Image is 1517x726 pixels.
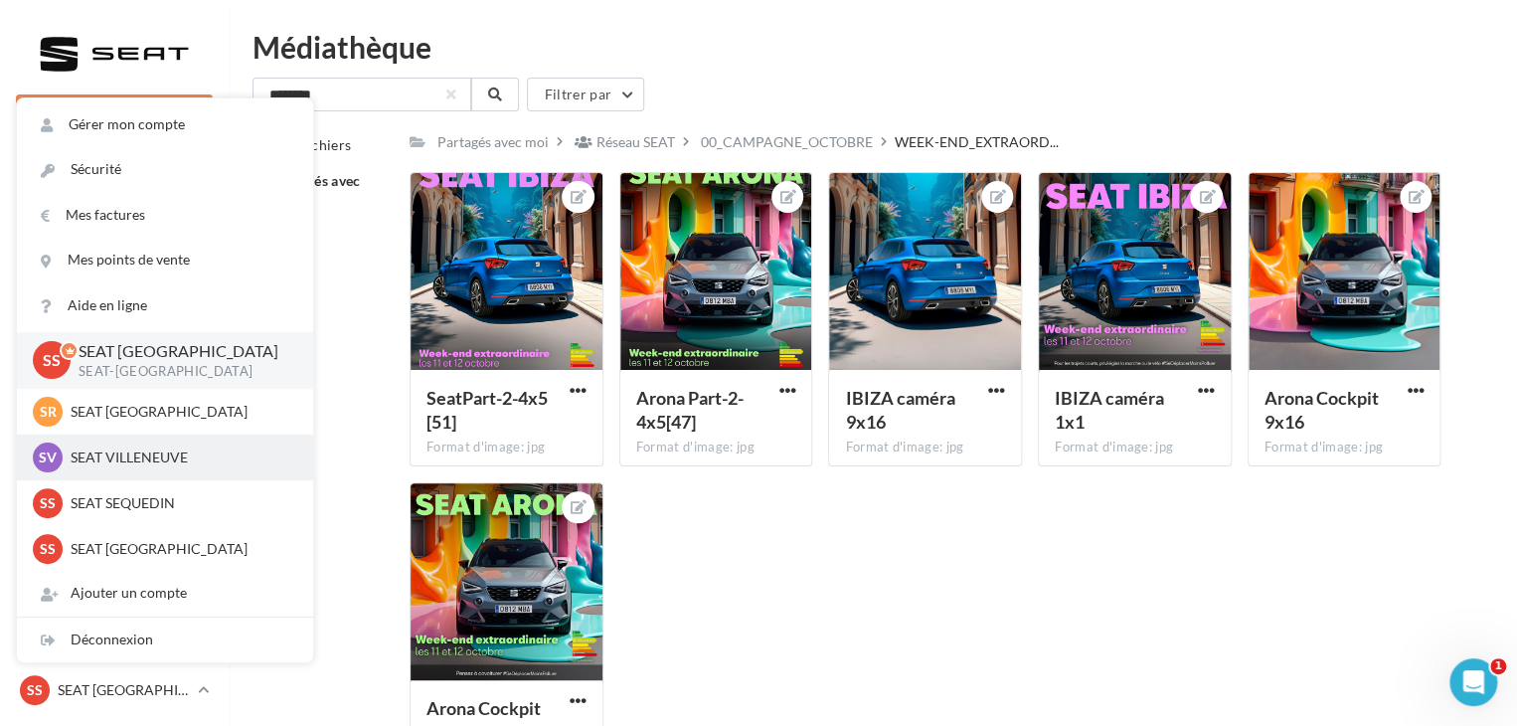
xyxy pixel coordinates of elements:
button: Nouvelle campagne [16,94,213,128]
button: Notifications [12,149,209,191]
a: Gérer mon compte [17,102,313,147]
a: Opérations [12,199,217,241]
a: Campagnes DataOnDemand [12,613,217,671]
a: Mes factures [17,193,313,238]
div: Format d'image: jpg [636,439,796,456]
a: Aide en ligne [17,283,313,328]
a: SS SEAT [GEOGRAPHIC_DATA] [16,671,213,709]
span: SR [40,402,57,422]
span: IBIZA caméra 9x16 [845,387,954,433]
span: SV [39,448,57,467]
a: Contacts [12,398,217,440]
div: Réseau SEAT [596,132,675,152]
a: Visibilité en ligne [12,299,217,341]
div: Déconnexion [17,618,313,662]
p: SEAT [GEOGRAPHIC_DATA] [71,402,289,422]
a: Mes points de vente [17,238,313,282]
span: Arona Cockpit 9x16 [1264,387,1379,433]
span: 1 [1490,658,1506,674]
p: SEAT SEQUEDIN [71,493,289,513]
a: Boîte de réception [12,248,217,290]
span: SS [43,349,61,372]
a: Sécurité [17,147,313,192]
div: Médiathèque [253,32,1493,62]
p: SEAT [GEOGRAPHIC_DATA] [71,539,289,559]
a: Campagnes [12,349,217,391]
p: SEAT [GEOGRAPHIC_DATA] [58,680,190,700]
span: SeatPart-2-4x5[51] [426,387,548,433]
p: SEAT-[GEOGRAPHIC_DATA] [79,363,281,381]
span: SS [27,680,43,700]
span: SS [40,539,56,559]
div: Format d'image: jpg [1055,439,1215,456]
div: Ajouter un compte [17,571,313,616]
div: 00_CAMPAGNE_OCTOBRE [701,132,873,152]
div: Format d'image: jpg [426,439,587,456]
span: IBIZA caméra 1x1 [1055,387,1164,433]
a: PLV et print personnalisable [12,546,217,605]
a: Médiathèque [12,448,217,489]
iframe: Intercom live chat [1449,658,1497,706]
span: WEEK-END_EXTRAORD... [895,132,1059,152]
button: Filtrer par [527,78,644,111]
div: Partagés avec moi [437,132,549,152]
p: SEAT VILLENEUVE [71,448,289,467]
span: Partagés avec moi [271,172,361,209]
div: Format d'image: jpg [1264,439,1425,456]
p: SEAT [GEOGRAPHIC_DATA] [79,340,281,363]
a: Calendrier [12,497,217,539]
span: Arona Part-2-4x5[47] [636,387,744,433]
span: SS [40,493,56,513]
div: Format d'image: jpg [845,439,1005,456]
